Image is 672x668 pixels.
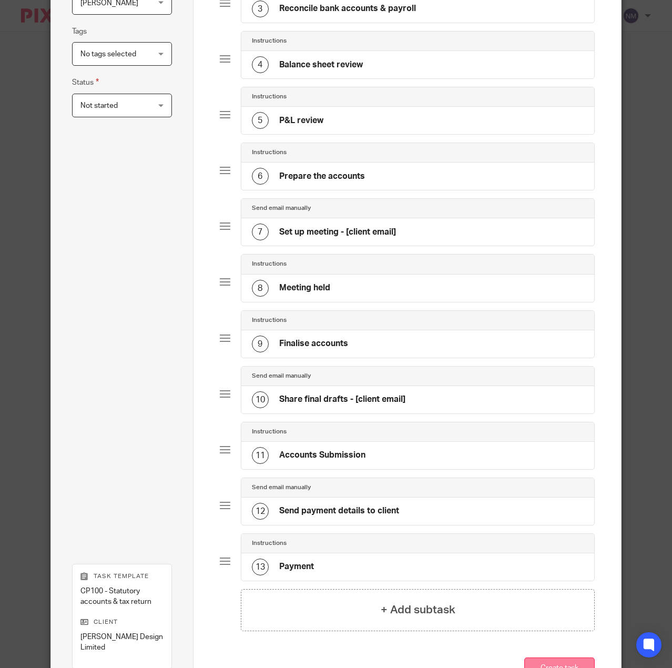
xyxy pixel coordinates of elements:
h4: Instructions [252,93,287,101]
div: 4 [252,56,269,73]
div: 11 [252,447,269,464]
h4: Meeting held [279,282,330,293]
h4: Accounts Submission [279,450,365,461]
p: Client [80,618,164,626]
div: 10 [252,391,269,408]
div: 5 [252,112,269,129]
h4: Send email manually [252,204,311,212]
div: 12 [252,503,269,520]
span: Not started [80,102,118,109]
h4: Finalise accounts [279,338,348,349]
span: No tags selected [80,50,136,58]
h4: Payment [279,561,314,572]
p: CP100 - Statutory accounts & tax return [80,586,164,608]
div: 9 [252,336,269,352]
h4: Send payment details to client [279,505,399,517]
h4: Instructions [252,539,287,548]
h4: + Add subtask [381,602,455,618]
h4: Instructions [252,260,287,268]
div: 13 [252,559,269,575]
h4: Set up meeting - [client email] [279,227,396,238]
h4: Reconcile bank accounts & payroll [279,3,416,14]
div: 8 [252,280,269,297]
h4: Instructions [252,148,287,157]
h4: Share final drafts - [client email] [279,394,405,405]
p: Task template [80,572,164,581]
h4: Prepare the accounts [279,171,365,182]
h4: Send email manually [252,483,311,492]
h4: P&L review [279,115,323,126]
p: [PERSON_NAME] Design Limited [80,632,164,653]
div: 7 [252,224,269,240]
h4: Instructions [252,37,287,45]
div: 6 [252,168,269,185]
h4: Instructions [252,316,287,325]
h4: Send email manually [252,372,311,380]
h4: Balance sheet review [279,59,363,70]
label: Tags [72,26,87,37]
h4: Instructions [252,428,287,436]
label: Status [72,76,99,88]
div: 3 [252,1,269,17]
